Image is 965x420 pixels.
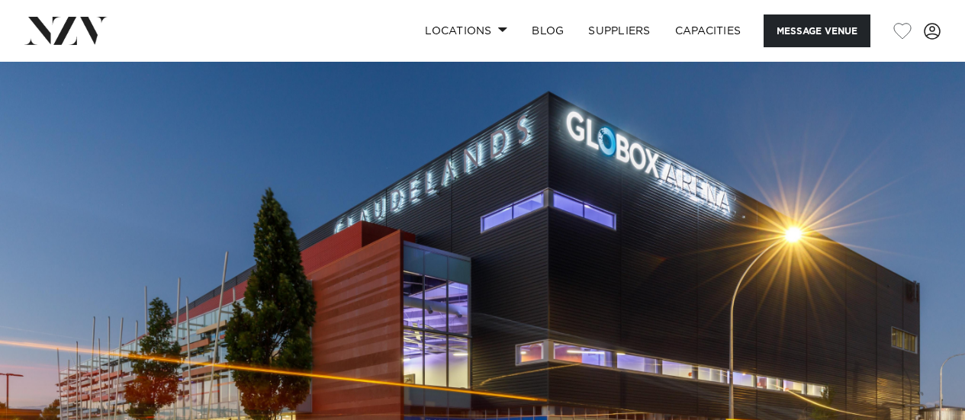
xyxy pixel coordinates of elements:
img: nzv-logo.png [24,17,108,44]
button: Message Venue [764,14,870,47]
a: SUPPLIERS [576,14,662,47]
a: Locations [413,14,519,47]
a: BLOG [519,14,576,47]
a: Capacities [663,14,754,47]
